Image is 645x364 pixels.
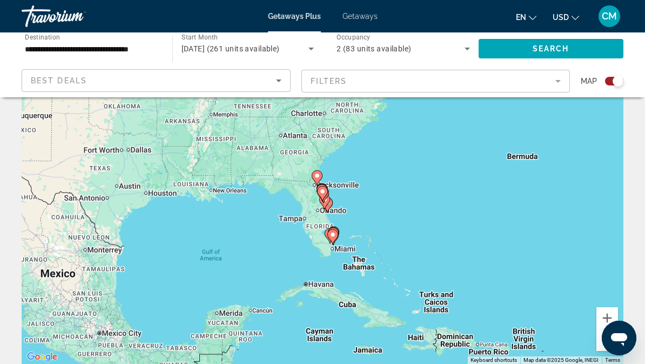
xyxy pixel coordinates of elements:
[182,44,280,53] span: [DATE] (261 units available)
[553,9,579,25] button: Change currency
[24,350,60,364] a: Open this area in Google Maps (opens a new window)
[24,350,60,364] img: Google
[523,357,599,363] span: Map data ©2025 Google, INEGI
[22,2,130,30] a: Travorium
[581,74,597,89] span: Map
[516,9,536,25] button: Change language
[268,12,321,21] a: Getaways Plus
[471,356,517,364] button: Keyboard shortcuts
[31,74,281,87] mat-select: Sort by
[516,13,526,22] span: en
[595,5,623,28] button: User Menu
[596,329,618,351] button: Zoom out
[553,13,569,22] span: USD
[182,34,218,41] span: Start Month
[479,39,624,58] button: Search
[342,12,378,21] a: Getaways
[596,307,618,329] button: Zoom in
[533,44,569,53] span: Search
[602,11,617,22] span: CM
[301,69,570,93] button: Filter
[605,357,620,363] a: Terms (opens in new tab)
[25,33,60,41] span: Destination
[602,321,636,355] iframe: Button to launch messaging window
[337,44,412,53] span: 2 (83 units available)
[337,34,371,41] span: Occupancy
[31,76,87,85] span: Best Deals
